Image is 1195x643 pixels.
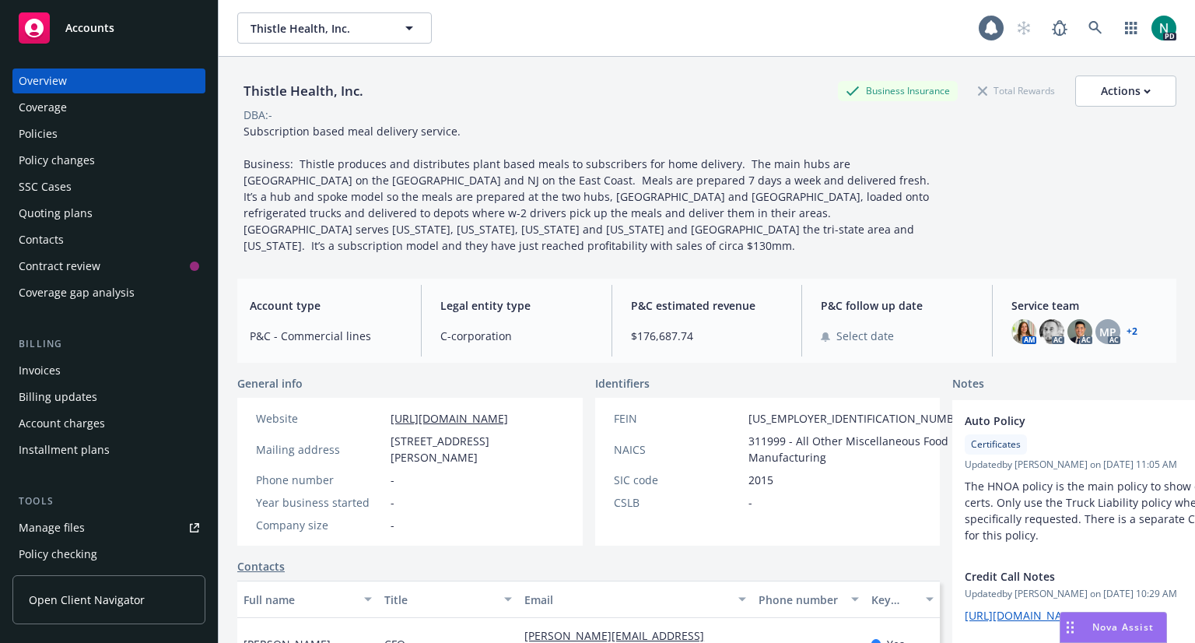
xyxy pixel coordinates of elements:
[518,581,752,618] button: Email
[12,148,205,173] a: Policy changes
[12,95,205,120] a: Coverage
[614,441,742,458] div: NAICS
[19,358,61,383] div: Invoices
[748,410,971,427] span: [US_EMPLOYER_IDENTIFICATION_NUMBER]
[12,254,205,279] a: Contract review
[865,581,940,618] button: Key contact
[391,411,508,426] a: [URL][DOMAIN_NAME]
[965,413,1195,429] span: Auto Policy
[391,494,394,511] span: -
[1060,613,1080,642] div: Drag to move
[391,517,394,533] span: -
[19,437,110,462] div: Installment plans
[237,375,303,392] span: General info
[391,472,394,488] span: -
[256,441,384,458] div: Mailing address
[19,69,67,93] div: Overview
[65,22,114,34] span: Accounts
[12,280,205,305] a: Coverage gap analysis
[440,297,593,314] span: Legal entity type
[1008,12,1039,44] a: Start snowing
[1075,76,1176,107] button: Actions
[256,472,384,488] div: Phone number
[19,542,97,567] div: Policy checking
[614,472,742,488] div: SIC code
[244,124,936,253] span: Subscription based meal delivery service. Business: Thistle produces and distributes plant based ...
[378,581,519,618] button: Title
[12,227,205,252] a: Contacts
[614,410,742,427] div: FEIN
[838,81,958,100] div: Business Insurance
[1067,319,1092,344] img: photo
[237,581,378,618] button: Full name
[12,69,205,93] a: Overview
[631,297,783,314] span: P&C estimated revenue
[752,581,864,618] button: Phone number
[12,174,205,199] a: SSC Cases
[12,121,205,146] a: Policies
[244,592,355,608] div: Full name
[1116,12,1147,44] a: Switch app
[12,411,205,436] a: Account charges
[440,328,593,344] span: C-corporation
[12,385,205,409] a: Billing updates
[29,592,145,608] span: Open Client Navigator
[1060,612,1167,643] button: Nova Assist
[759,592,841,608] div: Phone number
[237,558,285,574] a: Contacts
[244,107,272,123] div: DBA: -
[971,437,1021,452] span: Certificates
[1039,319,1064,344] img: photo
[250,328,402,344] span: P&C - Commercial lines
[1101,76,1151,106] div: Actions
[1127,327,1137,336] a: +2
[19,148,95,173] div: Policy changes
[614,494,742,511] div: CSLB
[1099,324,1116,340] span: MP
[748,494,752,511] span: -
[631,328,783,344] span: $176,687.74
[1044,12,1075,44] a: Report a Bug
[250,297,402,314] span: Account type
[524,592,729,608] div: Email
[748,433,971,466] span: 311999 - All Other Miscellaneous Food Manufacturing
[965,568,1195,585] span: Credit Call Notes
[970,81,1063,100] div: Total Rewards
[836,328,894,344] span: Select date
[12,542,205,567] a: Policy checking
[237,81,370,101] div: Thistle Health, Inc.
[19,201,93,226] div: Quoting plans
[1080,12,1111,44] a: Search
[237,12,432,44] button: Thistle Health, Inc.
[748,472,773,488] span: 2015
[256,517,384,533] div: Company size
[19,280,135,305] div: Coverage gap analysis
[251,20,385,37] span: Thistle Health, Inc.
[19,227,64,252] div: Contacts
[19,385,97,409] div: Billing updates
[391,433,564,466] span: [STREET_ADDRESS][PERSON_NAME]
[12,437,205,462] a: Installment plans
[19,174,72,199] div: SSC Cases
[12,494,205,509] div: Tools
[952,375,984,394] span: Notes
[19,515,85,540] div: Manage files
[12,358,205,383] a: Invoices
[965,608,1082,623] a: [URL][DOMAIN_NAME]
[821,297,973,314] span: P&C follow up date
[19,95,67,120] div: Coverage
[595,375,650,392] span: Identifiers
[19,254,100,279] div: Contract review
[256,410,384,427] div: Website
[256,494,384,511] div: Year business started
[12,6,205,50] a: Accounts
[19,121,58,146] div: Policies
[1011,297,1164,314] span: Service team
[1092,620,1154,634] span: Nova Assist
[12,515,205,540] a: Manage files
[19,411,105,436] div: Account charges
[12,201,205,226] a: Quoting plans
[1011,319,1036,344] img: photo
[1151,16,1176,40] img: photo
[384,592,496,608] div: Title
